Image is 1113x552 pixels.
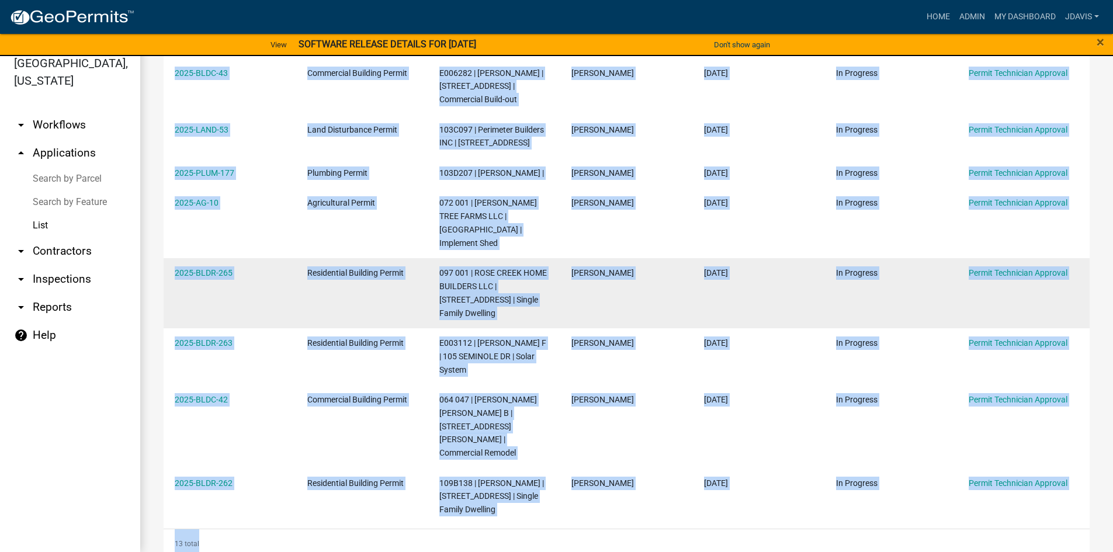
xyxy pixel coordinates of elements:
[704,338,728,348] span: 09/02/2025
[571,125,634,134] span: Shane Robbins
[836,478,878,488] span: In Progress
[1097,34,1104,50] span: ×
[836,168,878,178] span: In Progress
[922,6,955,28] a: Home
[704,478,728,488] span: 08/23/2025
[571,198,634,207] span: Eric Francke
[969,68,1067,78] a: Permit Technician Approval
[175,68,228,78] a: 2025-BLDC-43
[704,268,728,277] span: 09/03/2025
[14,244,28,258] i: arrow_drop_down
[307,478,404,488] span: Residential Building Permit
[836,68,878,78] span: In Progress
[704,125,728,134] span: 09/05/2025
[969,168,1067,178] a: Permit Technician Approval
[704,198,728,207] span: 09/03/2025
[571,168,634,178] span: Jay Grimes
[175,198,219,207] a: 2025-AG-10
[307,395,407,404] span: Commercial Building Permit
[704,168,728,178] span: 09/05/2025
[836,268,878,277] span: In Progress
[307,198,375,207] span: Agricultural Permit
[14,272,28,286] i: arrow_drop_down
[571,68,634,78] span: Talmadge Coleman Hadden
[836,338,878,348] span: In Progress
[175,125,228,134] a: 2025-LAND-53
[709,35,775,54] button: Don't show again
[175,395,228,404] a: 2025-BLDC-42
[14,328,28,342] i: help
[1060,6,1104,28] a: jdavis
[704,395,728,404] span: 08/28/2025
[439,395,537,457] span: 064 047 | JONES WILLIAMS B | 100 PUTNAM DR | Commercial Remodel
[14,118,28,132] i: arrow_drop_down
[969,395,1067,404] a: Permit Technician Approval
[307,168,367,178] span: Plumbing Permit
[175,478,233,488] a: 2025-BLDR-262
[439,125,544,148] span: 103C097 | Perimeter Builders INC | 123 CAPE VIEW LN
[307,125,397,134] span: Land Disturbance Permit
[299,39,476,50] strong: SOFTWARE RELEASE DETAILS FOR [DATE]
[175,168,234,178] a: 2025-PLUM-177
[439,338,546,374] span: E003112 | LITTLE WILLIE F | 105 SEMINOLE DR | Solar System
[836,395,878,404] span: In Progress
[307,338,404,348] span: Residential Building Permit
[969,268,1067,277] a: Permit Technician Approval
[969,125,1067,134] a: Permit Technician Approval
[439,198,537,247] span: 072 001 | CARPENTER TREE FARMS LLC | LITTLE RD | Implement Shed
[969,478,1067,488] a: Permit Technician Approval
[439,168,544,178] span: 103D207 | Jason Grimes |
[439,68,543,105] span: E006282 | DITTY BRIAN | 200 OAK ST | Commercial Build-out
[307,268,404,277] span: Residential Building Permit
[1097,35,1104,49] button: Close
[14,300,28,314] i: arrow_drop_down
[14,146,28,160] i: arrow_drop_up
[571,478,634,488] span: Gustavo Vargas
[969,198,1067,207] a: Permit Technician Approval
[969,338,1067,348] a: Permit Technician Approval
[571,268,634,277] span: scott clack
[571,395,634,404] span: Jeremy Crosby
[704,68,728,78] span: 09/06/2025
[307,68,407,78] span: Commercial Building Permit
[836,198,878,207] span: In Progress
[175,268,233,277] a: 2025-BLDR-265
[990,6,1060,28] a: My Dashboard
[175,338,233,348] a: 2025-BLDR-263
[439,268,547,317] span: 097 001 | ROSE CREEK HOME BUILDERS LLC | 517 HARMONY RD | Single Family Dwelling
[836,125,878,134] span: In Progress
[955,6,990,28] a: Admin
[266,35,292,54] a: View
[439,478,544,515] span: 109B138 | VARGAS GUSTAVO | 909 CROOKED CREEK RD | Single Family Dwelling
[571,338,634,348] span: Matthew Thomas Markham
